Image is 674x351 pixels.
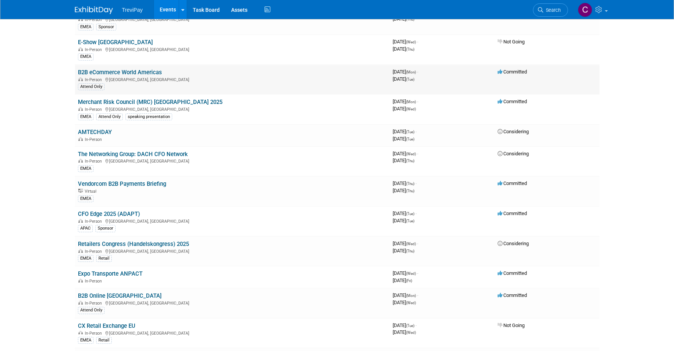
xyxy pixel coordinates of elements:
span: Considering [498,151,529,156]
div: Attend Only [78,307,105,314]
div: [GEOGRAPHIC_DATA], [GEOGRAPHIC_DATA] [78,218,387,224]
div: Attend Only [96,113,123,120]
div: EMEA [78,24,94,30]
span: Committed [498,292,527,298]
span: Committed [498,99,527,104]
div: [GEOGRAPHIC_DATA], [GEOGRAPHIC_DATA] [78,76,387,82]
span: [DATE] [393,211,417,216]
span: - [417,99,418,104]
div: EMEA [78,195,94,202]
a: Retailers Congress (Handelskongress) 2025 [78,241,189,247]
img: In-Person Event [78,249,83,253]
span: In-Person [85,301,104,306]
span: [DATE] [393,136,414,142]
img: In-Person Event [78,301,83,305]
img: In-Person Event [78,47,83,51]
span: [DATE] [393,329,416,335]
span: TreviPay [122,7,143,13]
span: [DATE] [393,151,418,156]
span: In-Person [85,107,104,112]
img: In-Person Event [78,219,83,223]
div: [GEOGRAPHIC_DATA], [GEOGRAPHIC_DATA] [78,158,387,164]
div: speaking presentation [125,113,172,120]
span: - [416,322,417,328]
div: Attend Only [78,83,105,90]
a: Vendorcom B2B Payments Briefing [78,180,166,187]
div: EMEA [78,53,94,60]
span: [DATE] [393,39,418,45]
div: EMEA [78,337,94,344]
div: Sponsor [96,24,116,30]
img: Virtual Event [78,189,83,193]
span: (Mon) [406,100,416,104]
span: (Tue) [406,324,414,328]
span: (Wed) [406,301,416,305]
a: B2B Online [GEOGRAPHIC_DATA] [78,292,162,299]
div: Sponsor [95,225,116,232]
span: (Tue) [406,219,414,223]
span: [DATE] [393,292,418,298]
div: EMEA [78,255,94,262]
span: (Mon) [406,70,416,74]
div: APAC [78,225,93,232]
div: Retail [96,337,112,344]
img: In-Person Event [78,107,83,111]
span: - [416,180,417,186]
span: - [416,129,417,134]
span: [DATE] [393,218,414,223]
div: [GEOGRAPHIC_DATA], [GEOGRAPHIC_DATA] [78,330,387,336]
span: (Fri) [406,279,412,283]
span: [DATE] [393,158,414,163]
span: In-Person [85,219,104,224]
span: In-Person [85,47,104,52]
span: [DATE] [393,46,414,52]
div: EMEA [78,113,94,120]
span: (Mon) [406,294,416,298]
a: B2B eCommerce World Americas [78,69,162,76]
span: Considering [498,241,529,246]
span: (Wed) [406,271,416,276]
span: (Wed) [406,40,416,44]
a: CX Retail Exchange EU [78,322,135,329]
a: Merchant Risk Council (MRC) [GEOGRAPHIC_DATA] 2025 [78,99,222,105]
span: (Thu) [406,189,414,193]
span: (Wed) [406,330,416,335]
div: [GEOGRAPHIC_DATA], [GEOGRAPHIC_DATA] [78,248,387,254]
div: [GEOGRAPHIC_DATA], [GEOGRAPHIC_DATA] [78,46,387,52]
span: In-Person [85,159,104,164]
span: - [417,151,418,156]
div: EMEA [78,165,94,172]
span: - [417,241,418,246]
span: Not Going [498,322,525,328]
span: [DATE] [393,188,414,193]
span: (Tue) [406,130,414,134]
a: AMTECHDAY [78,129,112,136]
span: - [417,39,418,45]
img: In-Person Event [78,77,83,81]
span: In-Person [85,17,104,22]
span: (Tue) [406,212,414,216]
span: [DATE] [393,129,417,134]
span: [DATE] [393,76,414,82]
span: Not Going [498,39,525,45]
span: - [416,211,417,216]
img: In-Person Event [78,331,83,335]
span: [DATE] [393,248,414,254]
img: ExhibitDay [75,6,113,14]
span: Search [543,7,561,13]
span: [DATE] [393,180,417,186]
span: In-Person [85,137,104,142]
span: (Tue) [406,77,414,81]
span: (Thu) [406,249,414,253]
span: [DATE] [393,99,418,104]
span: [DATE] [393,278,412,283]
span: Virtual [85,189,98,194]
span: [DATE] [393,69,418,75]
span: [DATE] [393,322,417,328]
span: Committed [498,270,527,276]
a: Search [533,3,568,17]
span: - [417,292,418,298]
span: Committed [498,180,527,186]
img: In-Person Event [78,159,83,163]
span: Considering [498,129,529,134]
